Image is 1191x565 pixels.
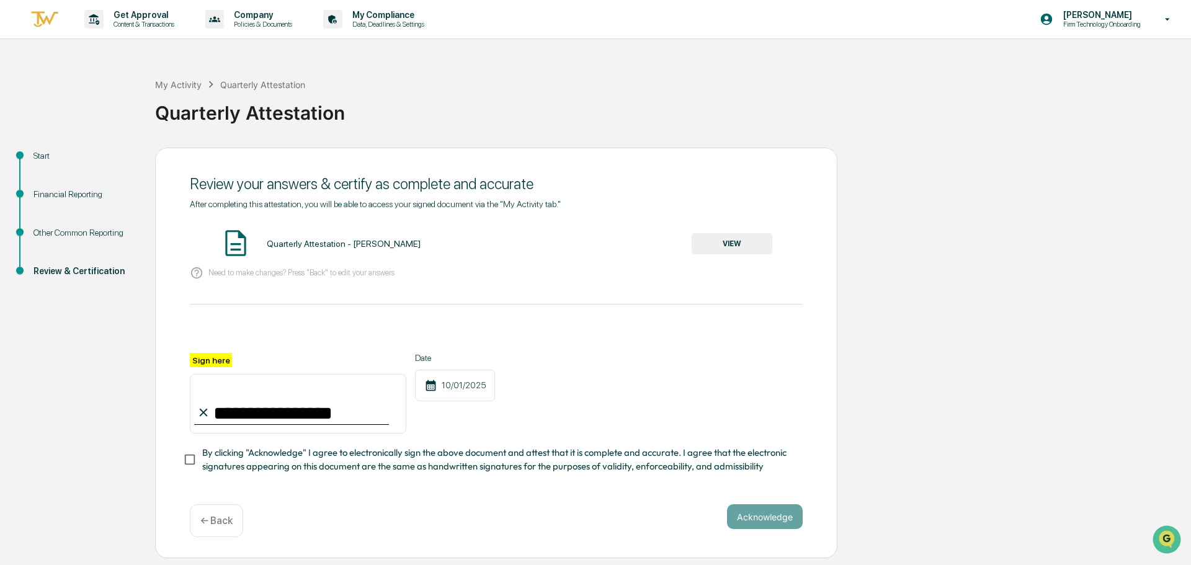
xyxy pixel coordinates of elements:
div: Quarterly Attestation [155,92,1185,124]
span: Data Lookup [25,180,78,192]
p: How can we help? [12,26,226,46]
p: [PERSON_NAME] [1053,10,1147,20]
img: logo [30,9,60,30]
iframe: Open customer support [1151,524,1185,558]
div: Review & Certification [33,265,135,278]
div: Financial Reporting [33,188,135,201]
p: Firm Technology Onboarding [1053,20,1147,29]
span: Attestations [102,156,154,169]
a: Powered byPylon [87,210,150,220]
a: 🔎Data Lookup [7,175,83,197]
div: Start new chat [42,95,203,107]
span: After completing this attestation, you will be able to access your signed document via the "My Ac... [190,199,561,209]
div: 🖐️ [12,158,22,167]
span: Preclearance [25,156,80,169]
a: 🗄️Attestations [85,151,159,174]
p: Data, Deadlines & Settings [342,20,430,29]
div: 🗄️ [90,158,100,167]
div: 🔎 [12,181,22,191]
img: 1746055101610-c473b297-6a78-478c-a979-82029cc54cd1 [12,95,35,117]
p: Policies & Documents [224,20,298,29]
div: Quarterly Attestation - [PERSON_NAME] [267,239,421,249]
img: Document Icon [220,228,251,259]
button: Acknowledge [727,504,803,529]
p: Company [224,10,298,20]
div: Quarterly Attestation [220,79,305,90]
label: Date [415,353,495,363]
span: By clicking "Acknowledge" I agree to electronically sign the above document and attest that it is... [202,446,793,474]
div: Start [33,149,135,162]
p: Content & Transactions [104,20,181,29]
button: Start new chat [211,99,226,113]
div: Review your answers & certify as complete and accurate [190,175,803,193]
label: Sign here [190,353,232,367]
p: Need to make changes? Press "Back" to edit your answers [208,268,395,277]
a: 🖐️Preclearance [7,151,85,174]
div: 10/01/2025 [415,370,495,401]
div: We're available if you need us! [42,107,157,117]
span: Pylon [123,210,150,220]
button: VIEW [692,233,772,254]
div: Other Common Reporting [33,226,135,239]
p: Get Approval [104,10,181,20]
div: My Activity [155,79,202,90]
p: ← Back [200,515,233,527]
p: My Compliance [342,10,430,20]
